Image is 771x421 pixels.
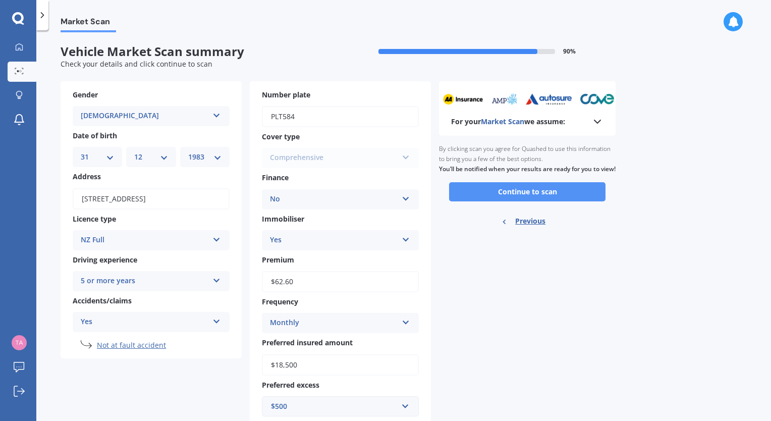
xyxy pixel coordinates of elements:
b: For your we assume: [451,117,565,127]
button: Continue to scan [449,182,605,201]
img: 9271a718c55089be8da241e9550128a9 [12,335,27,350]
div: Yes [81,316,208,328]
input: Enter premium [262,271,419,292]
div: 5 or more years [81,275,208,287]
span: Frequency [262,297,298,306]
div: [DEMOGRAPHIC_DATA] [81,110,208,122]
span: Accidents/claims [73,296,132,305]
span: Gender [73,90,98,99]
img: aa_sm.webp [429,93,469,105]
div: No [270,193,398,205]
div: NZ Full [81,234,208,246]
img: autosure_sm.webp [512,93,559,105]
span: Market Scan [61,17,116,30]
div: Yes [270,234,398,246]
span: Finance [262,173,289,183]
img: tower_sm.png [608,93,638,105]
span: Premium [262,255,294,265]
li: Not at fault accident [97,340,230,350]
span: Cover type [262,132,300,141]
span: Driving experience [73,255,137,265]
span: Address [73,172,101,182]
div: By clicking scan you agree for Quashed to use this information to bring you a few of the best opt... [439,136,616,182]
span: Previous [515,214,545,229]
span: 90 % [563,48,576,55]
div: Monthly [270,317,398,329]
b: You’ll be notified when your results are ready for you to view! [439,165,616,173]
span: Preferred insured amount [262,338,353,348]
div: $500 [271,401,398,412]
img: amp_sm.png [476,93,504,105]
span: Market Scan [481,117,524,126]
span: Number plate [262,90,310,99]
span: Check your details and click continue to scan [61,59,212,69]
span: Date of birth [73,131,117,140]
img: cove_sm.webp [566,93,601,105]
span: Preferred excess [262,380,319,390]
span: Licence type [73,214,116,224]
span: Immobiliser [262,214,304,224]
span: Vehicle Market Scan summary [61,44,338,59]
